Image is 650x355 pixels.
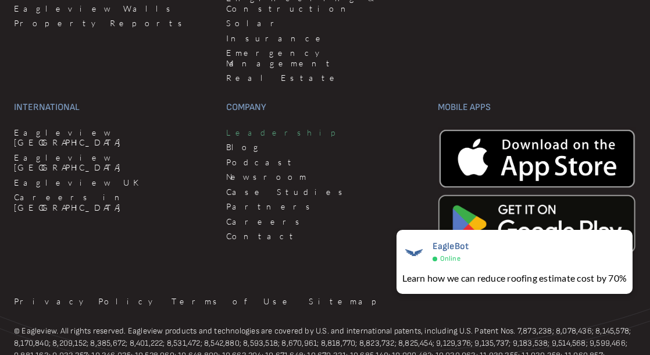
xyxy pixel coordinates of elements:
a: Solar [226,18,424,29]
a: Eagleview UK [14,177,212,188]
a: Eagleview Walls [14,3,212,14]
a: Emergency Management [226,48,424,68]
a: Careers [226,216,424,227]
img: google-play-store_b9643a.png [438,194,636,254]
a: Careers in [GEOGRAPHIC_DATA] [14,192,212,212]
a: Newsroom [226,172,424,182]
a: Partners [226,201,424,212]
h3: International [14,102,212,113]
a: Terms of Use [172,296,295,307]
a: Eagleview [GEOGRAPHIC_DATA] [14,127,212,148]
a: Sitemap [309,296,384,307]
a: Insurance [226,33,424,44]
a: Property Reports [14,18,212,29]
a: Case Studies [226,187,424,197]
a: Real Estate [226,73,424,83]
h3: Company [226,102,424,113]
span: Online [440,254,460,263]
img: EagleBot [402,241,426,264]
a: Contact [226,231,424,242]
h3: Mobile Apps [438,102,636,113]
a: Blog [226,142,424,152]
img: apple-app-store.png [438,127,636,189]
a: Eagleview [GEOGRAPHIC_DATA] [14,152,212,173]
div: Learn how we can reduce roofing estimate cost by 70% [402,271,627,285]
span: EagleBot [433,241,469,252]
a: Leadership [226,127,424,138]
a: Privacy Policy [14,296,158,307]
a: Podcast [226,157,424,168]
